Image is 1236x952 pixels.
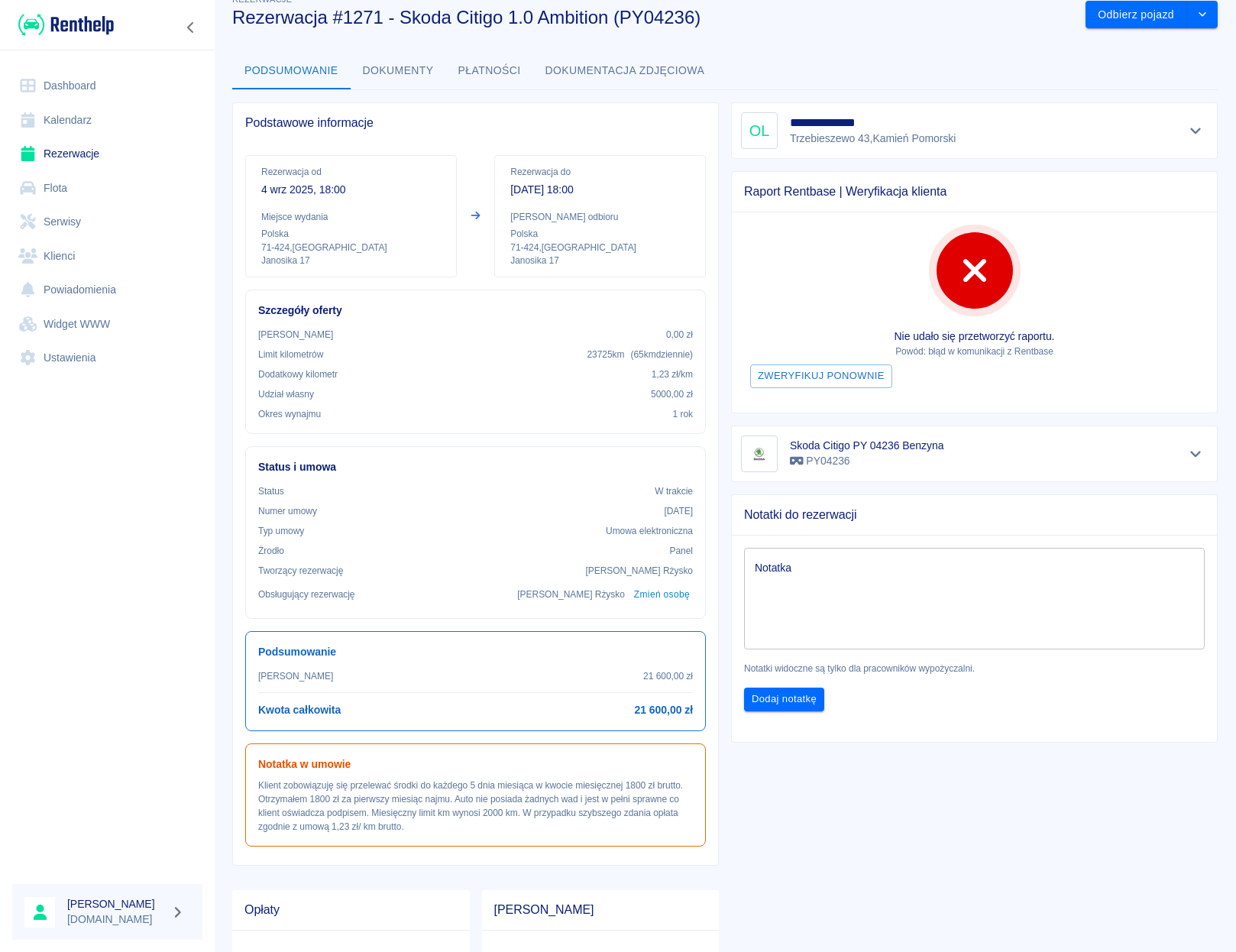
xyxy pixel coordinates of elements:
a: Flota [12,171,202,206]
p: [PERSON_NAME] odbioru [510,210,690,224]
a: Powiadomienia [12,273,202,307]
p: 1,23 zł /km [652,368,693,381]
a: Renthelp logo [12,12,114,37]
h6: Skoda Citigo PY 04236 Benzyna [790,438,943,453]
p: [PERSON_NAME] [258,328,333,342]
p: Typ umowy [258,524,304,538]
button: Dokumentacja zdjęciowa [533,53,717,89]
p: Klient zobowiązuję się przelewać środki do każdego 5 dnia miesiąca w kwocie miesięcznej 1800 zł b... [258,779,693,834]
button: Pokaż szczegóły [1183,443,1208,465]
h6: 21 600,00 zł [635,702,693,718]
p: 4 wrz 2025, 18:00 [261,182,441,198]
p: 71-424 , [GEOGRAPHIC_DATA] [261,241,441,254]
span: Podstawowe informacje [245,115,706,131]
p: Polska [261,227,441,241]
h6: Status i umowa [258,459,693,475]
p: Nie udało się przetworzyć raportu. [744,329,1205,345]
p: Rezerwacja do [510,165,690,179]
a: Kalendarz [12,103,202,138]
span: ( 65 km dziennie ) [630,349,693,360]
p: W trakcie [655,484,693,498]
span: Opłaty [244,902,458,918]
p: [DATE] [664,504,693,518]
h6: Kwota całkowita [258,702,341,718]
p: Janosika 17 [510,254,690,267]
p: Okres wynajmu [258,407,321,421]
a: Serwisy [12,205,202,239]
button: Zmień osobę [631,584,693,606]
p: Udział własny [258,387,314,401]
p: [PERSON_NAME] [258,669,333,683]
p: [PERSON_NAME] Rżysko [517,588,625,601]
button: Zweryfikuj ponownie [750,364,892,388]
p: Limit kilometrów [258,348,323,361]
a: Widget WWW [12,307,202,342]
p: Rezerwacja od [261,165,441,179]
img: Renthelp logo [18,12,114,37]
a: Klienci [12,239,202,274]
p: 0,00 zł [666,328,693,342]
button: Odbierz pojazd [1086,1,1187,29]
p: Trzebieszewo 43 , Kamień Pomorski [790,131,959,147]
p: Powód: błąd w komunikacji z Rentbase [744,345,1205,358]
p: 5000,00 zł [651,387,693,401]
button: Płatności [446,53,533,89]
p: 23725 km [587,348,693,361]
p: 71-424 , [GEOGRAPHIC_DATA] [510,241,690,254]
p: Żrodło [258,544,284,558]
p: Numer umowy [258,504,317,518]
p: Dodatkowy kilometr [258,368,338,381]
button: Zwiń nawigację [180,18,202,37]
button: drop-down [1187,1,1218,29]
p: Notatki widoczne są tylko dla pracowników wypożyczalni. [744,662,1205,675]
a: Dashboard [12,69,202,103]
p: Tworzący rezerwację [258,564,343,578]
p: Umowa elektroniczna [606,524,693,538]
span: [PERSON_NAME] [494,902,707,918]
p: [PERSON_NAME] Rżysko [585,564,693,578]
h6: Notatka w umowie [258,756,693,772]
span: Raport Rentbase | Weryfikacja klienta [744,184,1205,199]
a: Rezerwacje [12,137,202,171]
h6: Podsumowanie [258,644,693,660]
p: Polska [510,227,690,241]
p: Panel [670,544,694,558]
p: Janosika 17 [261,254,441,267]
p: Status [258,484,284,498]
p: Obsługujący rezerwację [258,588,355,601]
button: Dodaj notatkę [744,688,824,711]
span: Notatki do rezerwacji [744,507,1205,523]
button: Dokumenty [351,53,446,89]
p: 21 600,00 zł [643,669,693,683]
h3: Rezerwacja #1271 - Skoda Citigo 1.0 Ambition (PY04236) [232,7,1073,28]
h6: [PERSON_NAME] [67,896,165,912]
p: 1 rok [673,407,693,421]
a: Ustawienia [12,341,202,375]
button: Podsumowanie [232,53,351,89]
button: Pokaż szczegóły [1183,120,1208,141]
h6: Szczegóły oferty [258,303,693,319]
p: [DOMAIN_NAME] [67,912,165,928]
img: Image [744,439,775,469]
p: PY04236 [790,453,943,469]
p: Miejsce wydania [261,210,441,224]
div: OL [741,112,778,149]
p: [DATE] 18:00 [510,182,690,198]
